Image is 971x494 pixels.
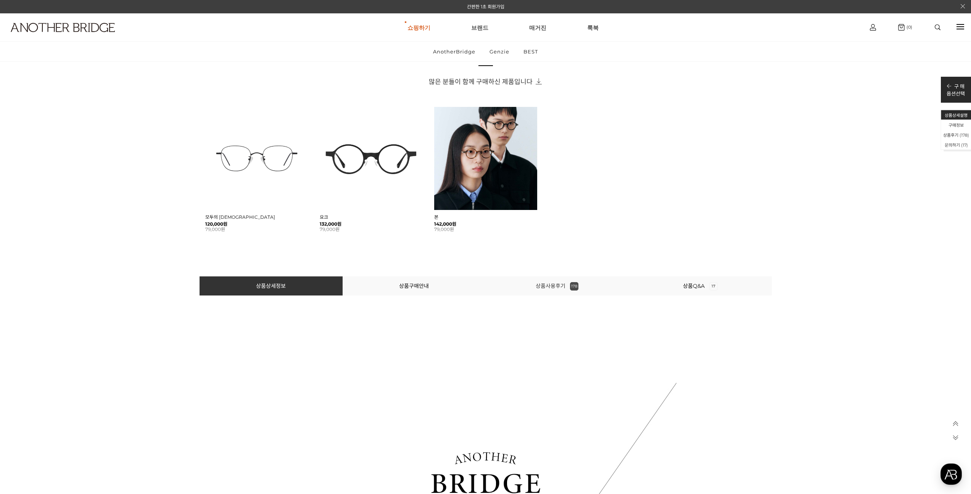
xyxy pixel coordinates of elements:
li: 79,000원 [205,227,308,232]
a: 룩북 [587,14,599,41]
img: 모두의 안경 - 다양한 크기에 맞춘 다용도 디자인 이미지 [205,107,308,210]
li: 79,000원 [320,227,423,232]
span: 178 [961,132,968,138]
a: 홈 [2,242,50,261]
img: 본 - 동그란 렌즈로 돋보이는 아세테이트 안경 이미지 [434,107,537,210]
img: search [935,24,940,30]
a: Genzie [483,42,516,61]
a: BEST [517,42,544,61]
img: cart [870,24,876,31]
a: 쇼핑하기 [407,14,430,41]
a: 요크 [320,214,328,220]
a: 설정 [98,242,147,261]
span: 설정 [118,253,127,260]
a: 상품상세정보 [256,283,286,289]
a: AnotherBridge [427,42,482,61]
span: 17 [709,282,718,291]
p: 구 매 [947,82,965,90]
li: 79,000원 [434,227,537,232]
span: 홈 [24,253,29,260]
span: (0) [905,24,912,30]
a: 상품사용후기 [536,283,578,289]
span: 178 [570,282,578,291]
a: (0) [898,24,912,31]
strong: 142,000원 [434,221,537,227]
a: logo [4,23,150,51]
a: 매거진 [529,14,546,41]
h3: 많은 분들이 함께 구매하신 제품입니다 [200,76,772,86]
a: 상품Q&A [683,283,718,289]
a: 간편한 1초 회원가입 [467,4,504,10]
img: logo [11,23,115,32]
img: cart [898,24,905,31]
a: 대화 [50,242,98,261]
p: 옵션선택 [947,90,965,97]
span: 대화 [70,254,79,260]
a: 상품구매안내 [399,283,429,289]
strong: 132,000원 [320,221,423,227]
img: 요크 글라스 - 트렌디한 디자인의 유니크한 안경 이미지 [320,107,423,210]
a: 모두의 [DEMOGRAPHIC_DATA] [205,214,275,220]
a: 브랜드 [471,14,488,41]
a: 본 [434,214,438,220]
strong: 120,000원 [205,221,308,227]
